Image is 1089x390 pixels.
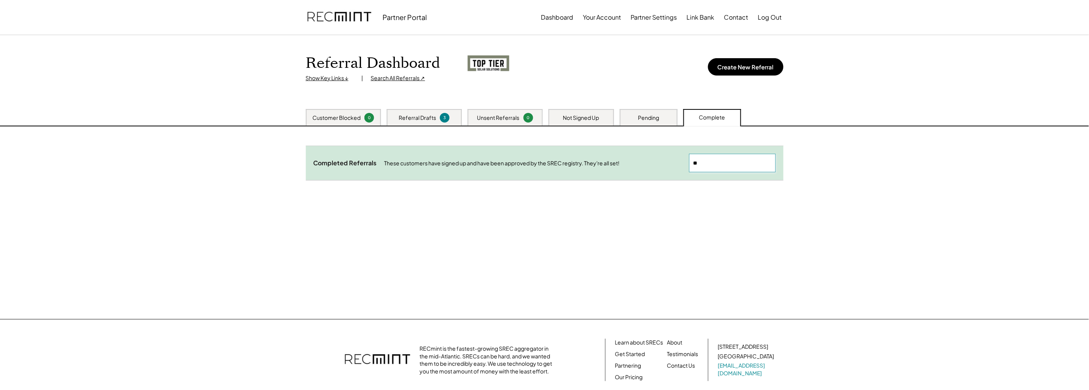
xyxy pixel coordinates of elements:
[314,159,377,167] div: Completed Referrals
[307,4,371,30] img: recmint-logotype%403x.png
[718,343,769,351] div: [STREET_ADDRESS]
[362,74,363,82] div: |
[467,55,510,72] img: top-tier-logo.png
[371,74,425,82] div: Search All Referrals ↗
[631,10,677,25] button: Partner Settings
[687,10,715,25] button: Link Bank
[477,114,520,122] div: Unsent Referrals
[312,114,361,122] div: Customer Blocked
[345,346,410,373] img: recmint-logotype%403x.png
[383,13,427,22] div: Partner Portal
[699,114,725,121] div: Complete
[638,114,659,122] div: Pending
[667,339,683,346] a: About
[667,362,695,370] a: Contact Us
[563,114,599,122] div: Not Signed Up
[724,10,748,25] button: Contact
[615,362,641,370] a: Partnering
[441,115,448,121] div: 3
[384,160,681,167] div: These customers have signed up and have been approved by the SREC registry. They're all set!
[708,58,784,76] button: Create New Referral
[615,339,663,346] a: Learn about SRECs
[306,54,440,72] h1: Referral Dashboard
[615,373,643,381] a: Our Pricing
[399,114,436,122] div: Referral Drafts
[541,10,574,25] button: Dashboard
[615,350,645,358] a: Get Started
[525,115,532,121] div: 0
[420,345,557,375] div: RECmint is the fastest-growing SREC aggregator in the mid-Atlantic. SRECs can be hard, and we wan...
[667,350,698,358] a: Testimonials
[718,362,776,377] a: [EMAIL_ADDRESS][DOMAIN_NAME]
[583,10,621,25] button: Your Account
[718,353,774,360] div: [GEOGRAPHIC_DATA]
[306,74,354,82] div: Show Key Links ↓
[758,10,782,25] button: Log Out
[366,115,373,121] div: 0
